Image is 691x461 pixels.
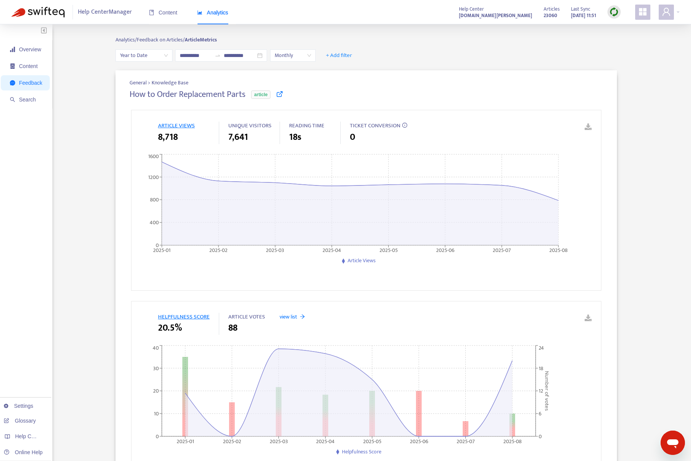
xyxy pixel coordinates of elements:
span: 20.5% [158,321,182,335]
span: 8,718 [158,130,178,144]
tspan: 0 [156,432,159,440]
button: + Add filter [320,49,358,62]
span: ARTICLE VOTES [228,312,265,322]
span: to [215,52,221,59]
strong: Article Metrics [185,35,217,44]
span: 7,641 [228,130,248,144]
span: Knowledge Base [152,79,188,87]
tspan: 2025-02 [209,246,228,255]
span: Year to Date [120,50,168,61]
span: Helpfulness Score [342,447,381,456]
img: Swifteq [11,7,65,17]
tspan: 2025-07 [493,246,511,255]
span: UNIQUE VISITORS [228,121,272,130]
span: Monthly [275,50,311,61]
span: Article Views [348,256,376,265]
tspan: 0 [156,241,159,250]
tspan: 30 [153,364,159,372]
span: area-chart [197,10,202,15]
tspan: 2025-01 [176,437,194,445]
span: book [149,10,154,15]
tspan: 1600 [148,152,159,161]
span: signal [10,47,15,52]
strong: [DATE] 11:51 [571,11,596,20]
a: [DOMAIN_NAME][PERSON_NAME] [459,11,532,20]
tspan: 2025-04 [316,437,335,445]
span: Help Center Manager [78,5,132,19]
h4: How to Order Replacement Parts [130,89,245,100]
span: view list [280,313,297,321]
tspan: 2025-04 [323,246,341,255]
tspan: 2025-06 [410,437,428,445]
span: article [251,90,270,99]
strong: 23060 [544,11,557,20]
tspan: Number of votes [542,371,551,411]
span: Content [149,10,177,16]
span: user [662,7,671,16]
span: General [130,78,148,87]
tspan: 2025-03 [269,437,288,445]
span: Content [19,63,38,69]
span: HELPFULNESS SCORE [158,312,210,322]
span: arrow-right [300,314,305,319]
span: search [10,97,15,102]
span: Analytics [197,10,228,16]
tspan: 2025-01 [153,246,171,255]
span: Last Sync [571,5,590,13]
tspan: 2025-08 [503,437,521,445]
tspan: 800 [150,196,159,204]
span: READING TIME [289,121,324,130]
span: Overview [19,46,41,52]
tspan: 12 [539,387,543,395]
tspan: 2025-05 [363,437,381,445]
tspan: 40 [153,344,159,352]
tspan: 10 [154,409,159,418]
span: + Add filter [326,51,352,60]
tspan: 2025-05 [379,246,397,255]
span: 88 [228,321,237,335]
span: 0 [350,130,355,144]
span: > [148,78,152,87]
a: Settings [4,403,33,409]
a: Glossary [4,418,36,424]
tspan: 2025-02 [223,437,241,445]
span: Articles [544,5,560,13]
tspan: 18 [539,364,543,372]
tspan: 400 [150,218,159,227]
span: Help Center [459,5,484,13]
span: TICKET CONVERSION [350,121,400,130]
span: appstore [638,7,647,16]
span: Search [19,97,36,103]
span: Analytics/ Feedback on Articles/ [115,35,185,44]
span: Help Centers [15,433,46,439]
span: ARTICLE VIEWS [158,121,195,130]
span: message [10,80,15,86]
iframe: メッセージングウィンドウを開くボタン [661,431,685,455]
tspan: 20 [153,387,159,395]
tspan: 24 [539,344,544,352]
tspan: 1200 [148,173,159,182]
a: Online Help [4,449,43,455]
tspan: 2025-07 [456,437,474,445]
tspan: 0 [539,432,542,440]
img: sync.dc5367851b00ba804db3.png [609,7,619,17]
span: container [10,63,15,69]
tspan: 2025-03 [266,246,284,255]
tspan: 2025-06 [436,246,454,255]
span: 18s [289,130,301,144]
span: Feedback [19,80,42,86]
tspan: 2025-08 [549,246,568,255]
tspan: 6 [539,409,541,418]
span: swap-right [215,52,221,59]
